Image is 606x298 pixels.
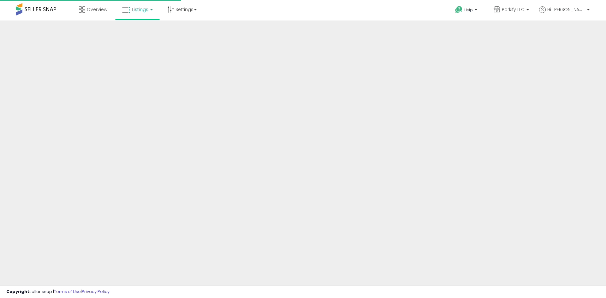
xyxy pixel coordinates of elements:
[455,6,463,14] i: Get Help
[464,7,473,13] span: Help
[539,6,590,20] a: Hi [PERSON_NAME]
[450,1,484,20] a: Help
[132,6,148,13] span: Listings
[547,6,585,13] span: Hi [PERSON_NAME]
[87,6,107,13] span: Overview
[502,6,525,13] span: Parkify LLC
